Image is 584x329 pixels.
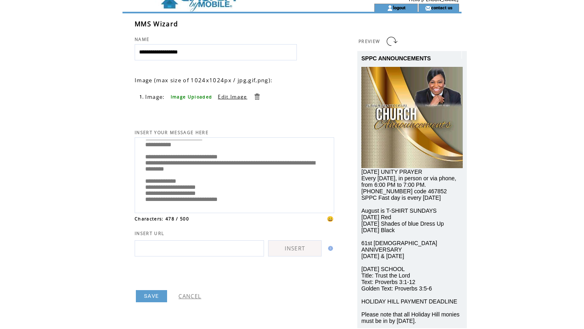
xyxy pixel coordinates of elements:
[218,93,247,100] a: Edit Image
[425,5,431,11] img: contact_us_icon.gif
[145,93,165,100] span: Image:
[135,36,149,42] span: NAME
[387,5,393,11] img: account_icon.gif
[326,246,333,251] img: help.gif
[140,94,144,100] span: 1.
[135,216,189,222] span: Characters: 478 / 500
[253,93,261,100] a: Delete this item
[359,38,380,44] span: PREVIEW
[361,55,431,62] span: SPPC ANNOUNCEMENTS
[361,169,459,324] span: [DATE] UNITY PRAYER Every [DATE], in person or via phone, from 6:00 PM to 7:00 PM. [PHONE_NUMBER]...
[135,231,164,236] span: INSERT URL
[327,215,334,222] span: 😀
[135,19,178,28] span: MMS Wizard
[171,94,213,100] span: Image Uploaded
[268,240,322,256] a: INSERT
[431,5,453,10] a: contact us
[135,77,273,84] span: Image (max size of 1024x1024px / jpg,gif,png):
[136,290,167,302] a: SAVE
[135,130,208,135] span: INSERT YOUR MESSAGE HERE
[178,293,201,300] a: CANCEL
[393,5,406,10] a: logout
